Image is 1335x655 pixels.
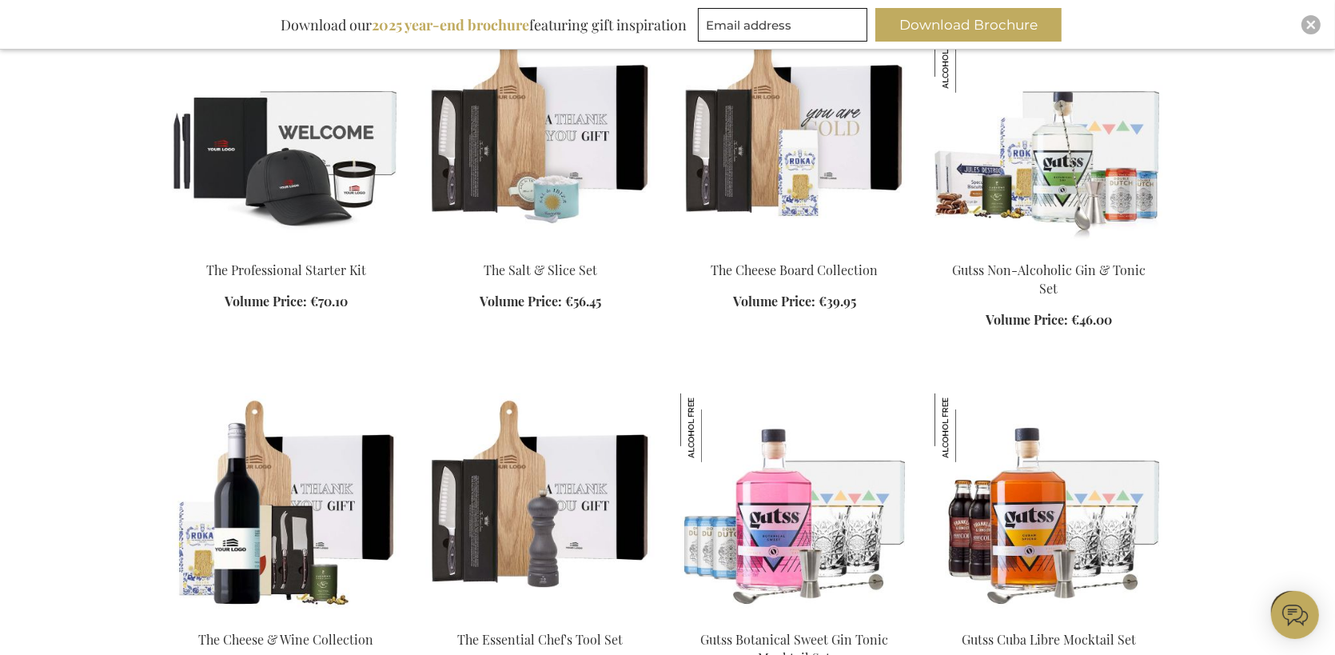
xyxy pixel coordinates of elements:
a: The Salt & Slice Set Exclusive Business Gift [426,242,655,257]
a: Volume Price: €56.45 [480,293,601,311]
img: Gutss Cuba Libre Mocktail Set [934,393,1003,462]
a: Gutss Botanical Sweet Gin Tonic Mocktail Set Gutss Botanical Sweet Gin Tonic Mocktail Set [680,611,909,626]
div: Close [1301,15,1321,34]
a: Volume Price: €70.10 [225,293,348,311]
a: The Professional Starter Kit [172,242,400,257]
a: The Professional Starter Kit [206,262,366,278]
span: €46.00 [1071,311,1112,328]
img: Gutss Non-Alcoholic Gin & Tonic Set [934,24,1003,93]
img: The Professional Starter Kit [172,24,400,248]
a: The Cheese & Wine Collection [199,631,374,648]
img: Gutss Botanical Sweet Gin Tonic Mocktail Set [680,393,749,462]
a: The Cheese & Wine Collection [172,611,400,626]
a: The Cheese Board Collection [711,262,879,278]
a: The Essential Chef's Tool Set [426,611,655,626]
a: Volume Price: €46.00 [986,311,1112,329]
img: Gutss Cuba Libre Mocktail Set [934,393,1163,617]
a: The Cheese Board Collection [680,242,909,257]
a: Gutss Non-Alcoholic Gin & Tonic Set Gutss Non-Alcoholic Gin & Tonic Set [934,242,1163,257]
a: Gutss Non-Alcoholic Gin & Tonic Set [952,262,1146,297]
span: Volume Price: [480,293,562,310]
img: The Essential Chef's Tool Set [426,393,655,617]
span: €39.95 [819,293,856,310]
iframe: belco-activator-frame [1271,591,1319,639]
a: The Salt & Slice Set [484,262,597,278]
div: Download our featuring gift inspiration [273,8,694,42]
img: The Salt & Slice Set Exclusive Business Gift [426,24,655,248]
img: Close [1306,20,1316,30]
span: €56.45 [565,293,601,310]
img: The Cheese & Wine Collection [172,393,400,617]
span: Volume Price: [225,293,307,310]
input: Email address [698,8,867,42]
img: The Cheese Board Collection [680,24,909,248]
a: Volume Price: €39.95 [733,293,856,311]
a: The Essential Chef's Tool Set [458,631,624,648]
span: Volume Price: [986,311,1068,328]
span: €70.10 [310,293,348,310]
button: Download Brochure [875,8,1062,42]
img: Gutss Non-Alcoholic Gin & Tonic Set [934,24,1163,248]
span: Volume Price: [733,293,815,310]
img: Gutss Botanical Sweet Gin Tonic Mocktail Set [680,393,909,617]
a: Gutss Cuba Libre Mocktail Set Gutss Cuba Libre Mocktail Set [934,611,1163,626]
form: marketing offers and promotions [698,8,872,46]
b: 2025 year-end brochure [372,15,529,34]
a: Gutss Cuba Libre Mocktail Set [962,631,1136,648]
